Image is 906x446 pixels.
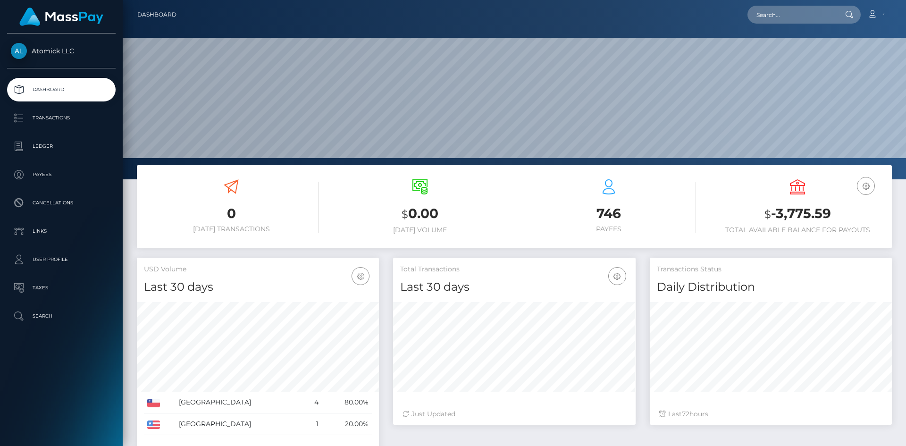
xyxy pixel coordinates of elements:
a: Search [7,304,116,328]
img: CL.png [147,399,160,407]
small: $ [402,208,408,221]
h4: Last 30 days [400,279,628,295]
p: Taxes [11,281,112,295]
span: 72 [682,410,689,418]
a: Links [7,219,116,243]
a: Taxes [7,276,116,300]
h3: 0 [144,204,319,223]
p: Search [11,309,112,323]
p: Links [11,224,112,238]
td: 80.00% [322,392,372,413]
a: Payees [7,163,116,186]
p: Transactions [11,111,112,125]
input: Search... [747,6,836,24]
td: 20.00% [322,413,372,435]
img: MassPay Logo [19,8,103,26]
h5: USD Volume [144,265,372,274]
h6: Payees [521,225,696,233]
h6: [DATE] Volume [333,226,507,234]
h5: Transactions Status [657,265,885,274]
h3: 746 [521,204,696,223]
a: Dashboard [137,5,176,25]
h3: -3,775.59 [710,204,885,224]
a: User Profile [7,248,116,271]
a: Dashboard [7,78,116,101]
a: Cancellations [7,191,116,215]
small: $ [764,208,771,221]
h3: 0.00 [333,204,507,224]
h5: Total Transactions [400,265,628,274]
h6: [DATE] Transactions [144,225,319,233]
td: [GEOGRAPHIC_DATA] [176,392,304,413]
div: Just Updated [403,409,626,419]
td: 4 [304,392,322,413]
img: Atomick LLC [11,43,27,59]
a: Transactions [7,106,116,130]
p: Ledger [11,139,112,153]
p: Cancellations [11,196,112,210]
td: 1 [304,413,322,435]
h4: Last 30 days [144,279,372,295]
p: Dashboard [11,83,112,97]
img: US.png [147,421,160,429]
p: User Profile [11,252,112,267]
div: Last hours [659,409,882,419]
a: Ledger [7,135,116,158]
td: [GEOGRAPHIC_DATA] [176,413,304,435]
p: Payees [11,168,112,182]
h4: Daily Distribution [657,279,885,295]
h6: Total Available Balance for Payouts [710,226,885,234]
span: Atomick LLC [7,47,116,55]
